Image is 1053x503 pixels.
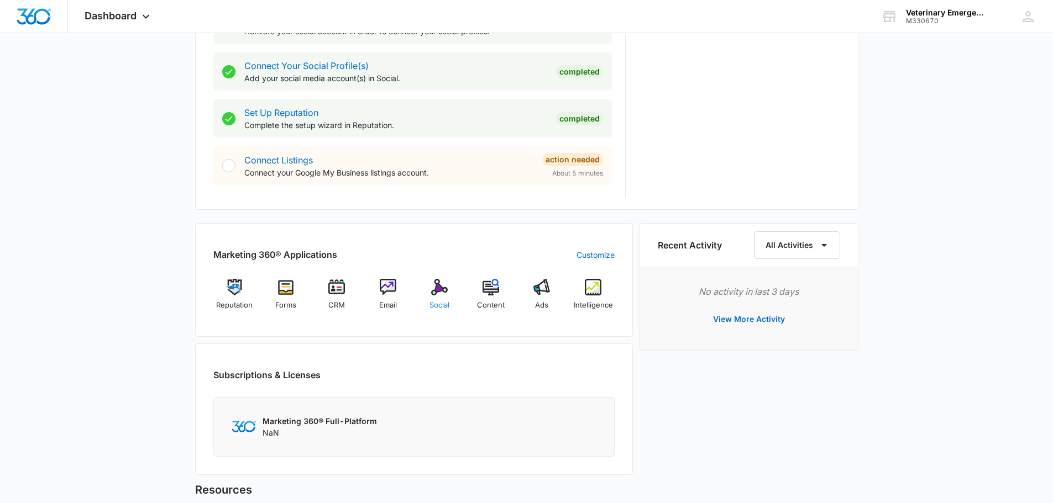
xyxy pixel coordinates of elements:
[658,239,722,252] h6: Recent Activity
[275,300,296,311] span: Forms
[244,155,313,166] a: Connect Listings
[469,279,512,319] a: Content
[244,60,369,71] a: Connect Your Social Profile(s)
[521,279,563,319] a: Ads
[906,17,987,25] div: account id
[754,231,840,259] button: All Activities
[244,72,547,84] p: Add your social media account(s) in Social.
[85,10,137,22] span: Dashboard
[552,168,603,178] span: About 5 minutes
[535,300,548,311] span: Ads
[213,279,256,319] a: Reputation
[542,153,603,166] div: Action Needed
[263,415,377,438] div: NaN
[556,65,603,78] div: Completed
[213,368,321,382] h2: Subscriptions & Licenses
[477,300,505,311] span: Content
[244,167,533,178] p: Connect your Google My Business listings account.
[702,306,796,332] button: View More Activity
[316,279,358,319] a: CRM
[328,300,345,311] span: CRM
[195,481,858,498] h5: Resources
[367,279,410,319] a: Email
[263,415,377,427] p: Marketing 360® Full-Platform
[244,107,318,118] a: Set Up Reputation
[264,279,307,319] a: Forms
[232,421,256,432] img: Marketing 360 Logo
[379,300,397,311] span: Email
[244,119,547,131] p: Complete the setup wizard in Reputation.
[658,285,840,298] p: No activity in last 3 days
[418,279,461,319] a: Social
[906,8,987,17] div: account name
[556,112,603,125] div: Completed
[429,300,449,311] span: Social
[216,300,253,311] span: Reputation
[572,279,615,319] a: Intelligence
[213,248,337,261] h2: Marketing 360® Applications
[574,300,613,311] span: Intelligence
[577,249,615,261] a: Customize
